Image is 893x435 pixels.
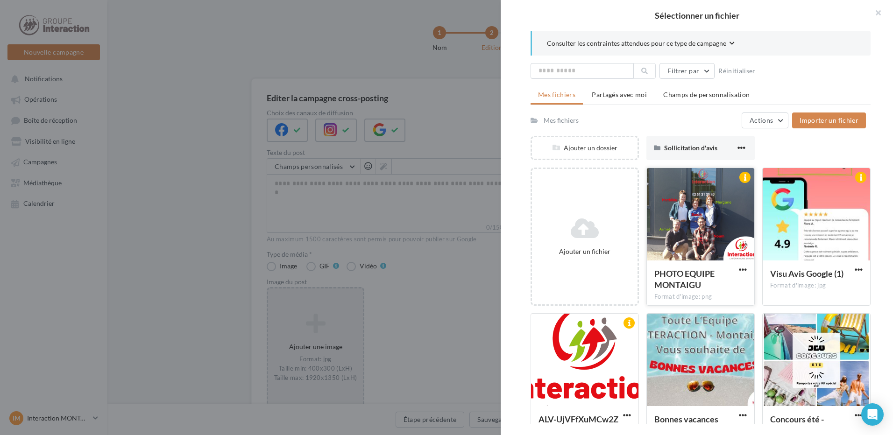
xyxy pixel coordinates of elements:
div: Open Intercom Messenger [861,403,884,426]
button: Actions [742,112,788,128]
span: Consulter les contraintes attendues pour ce type de campagne [547,39,726,48]
span: Partagés avec moi [592,91,647,98]
span: Actions [750,116,773,124]
button: Consulter les contraintes attendues pour ce type de campagne [547,38,735,50]
span: Visu Avis Google (1) [770,268,843,279]
span: Mes fichiers [538,91,575,98]
span: Champs de personnalisation [663,91,750,98]
span: Importer un fichier [800,116,858,124]
button: Filtrer par [659,63,715,79]
button: Réinitialiser [715,65,759,77]
h2: Sélectionner un fichier [516,11,878,20]
div: Ajouter un dossier [532,143,638,153]
div: Format d'image: png [654,293,747,301]
div: Format d'image: jpg [770,281,863,290]
button: Importer un fichier [792,112,866,128]
span: Bonnes vacances [654,414,718,424]
span: PHOTO EQUIPE MONTAIGU [654,268,715,290]
span: Sollicitation d'avis [664,144,717,152]
div: Mes fichiers [544,116,579,125]
div: Ajouter un fichier [536,247,634,256]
